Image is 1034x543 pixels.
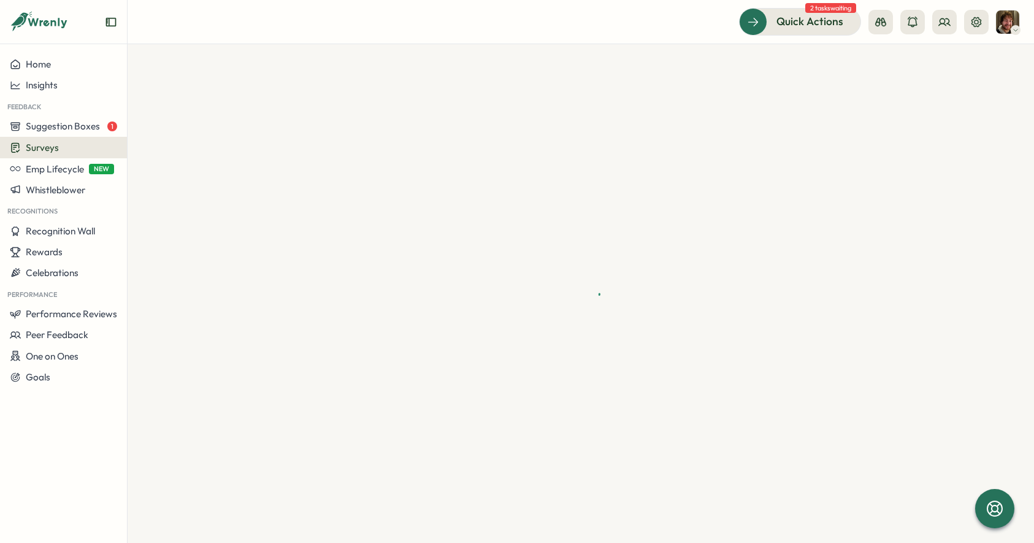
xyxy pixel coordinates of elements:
[26,142,59,153] span: Surveys
[26,267,79,279] span: Celebrations
[26,58,51,70] span: Home
[26,329,88,341] span: Peer Feedback
[996,10,1019,34] img: Nick Lacasse
[739,8,861,35] button: Quick Actions
[26,79,58,91] span: Insights
[776,13,843,29] span: Quick Actions
[805,3,856,13] span: 2 tasks waiting
[26,163,84,175] span: Emp Lifecycle
[107,121,117,131] span: 1
[26,308,117,320] span: Performance Reviews
[26,350,79,362] span: One on Ones
[105,16,117,28] button: Expand sidebar
[26,246,63,258] span: Rewards
[26,184,85,196] span: Whistleblower
[26,225,95,237] span: Recognition Wall
[26,371,50,383] span: Goals
[89,164,114,174] span: NEW
[26,120,100,132] span: Suggestion Boxes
